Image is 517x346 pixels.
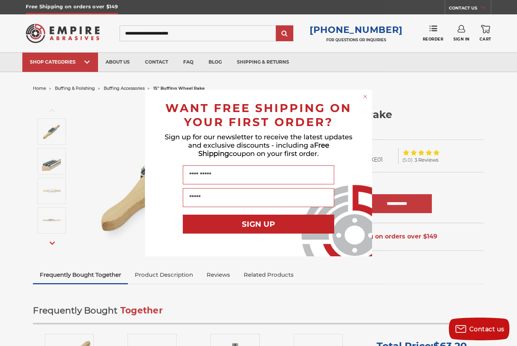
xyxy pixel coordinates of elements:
span: Free Shipping [198,141,329,158]
button: Close dialog [361,93,369,100]
button: Contact us [449,318,509,340]
span: WANT FREE SHIPPING ON YOUR FIRST ORDER? [165,101,352,129]
span: Sign up for our newsletter to receive the latest updates and exclusive discounts - including a co... [165,133,352,158]
button: SIGN UP [183,215,334,234]
span: Contact us [469,326,505,333]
